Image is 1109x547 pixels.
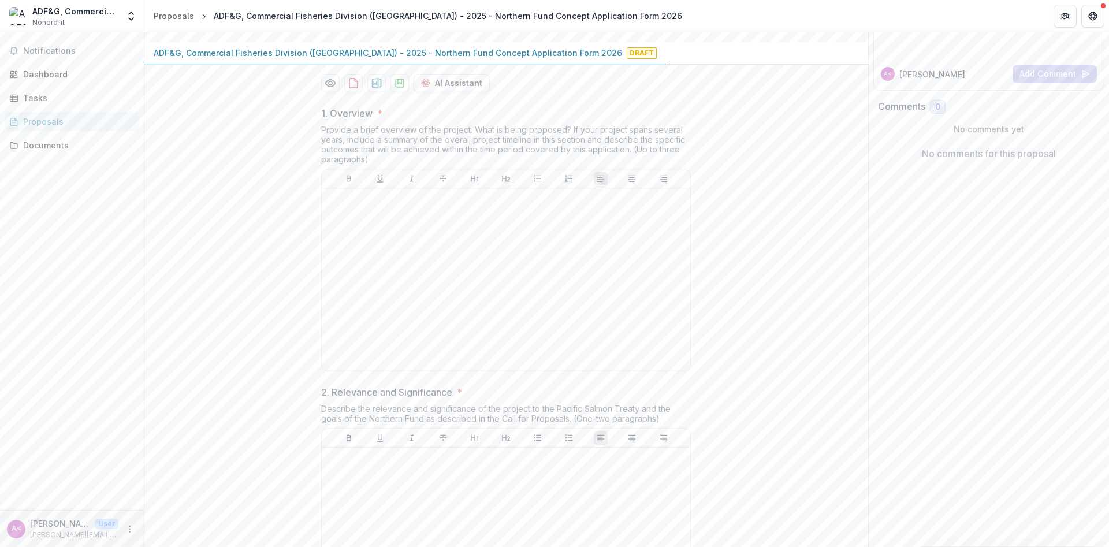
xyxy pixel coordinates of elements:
button: Preview 838c046f-b0b9-4764-a22d-3d85e0227130-0.pdf [321,74,340,92]
button: Heading 1 [468,431,482,445]
button: Underline [373,172,387,185]
button: Bold [342,431,356,445]
button: Heading 2 [499,431,513,445]
p: User [95,519,118,529]
button: Ordered List [562,431,576,445]
button: AI Assistant [414,74,490,92]
a: Proposals [149,8,199,24]
button: Align Right [657,431,671,445]
button: Bullet List [531,172,545,185]
button: Align Center [625,431,639,445]
button: Strike [436,172,450,185]
p: [PERSON_NAME][EMAIL_ADDRESS][PERSON_NAME][US_STATE][DOMAIN_NAME] [30,530,118,540]
div: Anne Reynolds-Manney <anne.reynolds-manney@alaska.gov> [884,71,892,77]
div: Documents [23,139,130,151]
p: 1. Overview [321,106,373,120]
a: Tasks [5,88,139,107]
div: Proposals [23,116,130,128]
button: Ordered List [562,172,576,185]
button: Open entity switcher [123,5,139,28]
a: Dashboard [5,65,139,84]
button: Bold [342,172,356,185]
button: Italicize [405,172,419,185]
button: download-proposal [344,74,363,92]
span: 0 [935,102,940,112]
nav: breadcrumb [149,8,687,24]
p: [PERSON_NAME] <[PERSON_NAME][EMAIL_ADDRESS][PERSON_NAME][US_STATE][DOMAIN_NAME]> [30,518,90,530]
button: Align Center [625,172,639,185]
button: Align Left [594,431,608,445]
div: Anne Reynolds-Manney <anne.reynolds-manney@alaska.gov> [12,525,21,533]
button: download-proposal [390,74,409,92]
img: ADF&G, Commercial Fisheries Division (Juneau) [9,7,28,25]
button: Add Comment [1013,65,1097,83]
button: Heading 2 [499,172,513,185]
div: ADF&G, Commercial Fisheries Division ([GEOGRAPHIC_DATA]) [32,5,118,17]
button: Get Help [1081,5,1104,28]
button: More [123,522,137,536]
a: Proposals [5,112,139,131]
h2: Comments [878,101,925,112]
div: Provide a brief overview of the project. What is being proposed? If your project spans several ye... [321,125,691,169]
p: No comments for this proposal [922,147,1056,161]
div: Tasks [23,92,130,104]
button: Underline [373,431,387,445]
p: [PERSON_NAME] [899,68,965,80]
button: Partners [1054,5,1077,28]
div: Describe the relevance and significance of the project to the Pacific Salmon Treaty and the goals... [321,404,691,428]
button: Heading 1 [468,172,482,185]
p: 2. Relevance and Significance [321,385,452,399]
div: Proposals [154,10,194,22]
span: Nonprofit [32,17,65,28]
button: download-proposal [367,74,386,92]
p: No comments yet [878,123,1100,135]
span: Draft [627,47,657,59]
div: Dashboard [23,68,130,80]
a: Documents [5,136,139,155]
button: Notifications [5,42,139,60]
p: ADF&G, Commercial Fisheries Division ([GEOGRAPHIC_DATA]) - 2025 - Northern Fund Concept Applicati... [154,47,622,59]
button: Align Right [657,172,671,185]
div: ADF&G, Commercial Fisheries Division ([GEOGRAPHIC_DATA]) - 2025 - Northern Fund Concept Applicati... [214,10,682,22]
button: Align Left [594,172,608,185]
button: Italicize [405,431,419,445]
button: Bullet List [531,431,545,445]
button: Strike [436,431,450,445]
span: Notifications [23,46,135,56]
